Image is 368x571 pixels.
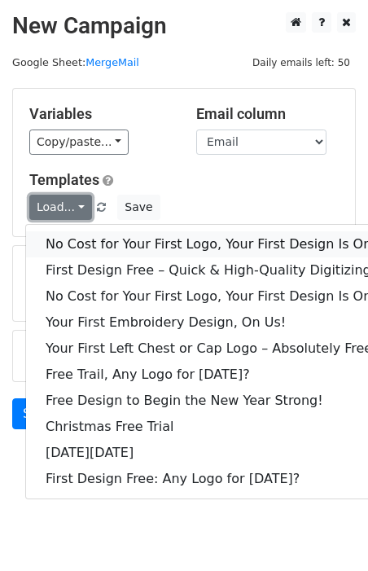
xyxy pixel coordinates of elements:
[12,398,66,429] a: Send
[287,493,368,571] iframe: Chat Widget
[247,54,356,72] span: Daily emails left: 50
[29,171,99,188] a: Templates
[29,130,129,155] a: Copy/paste...
[12,12,356,40] h2: New Campaign
[29,105,172,123] h5: Variables
[247,56,356,68] a: Daily emails left: 50
[12,56,139,68] small: Google Sheet:
[117,195,160,220] button: Save
[29,195,92,220] a: Load...
[85,56,139,68] a: MergeMail
[196,105,339,123] h5: Email column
